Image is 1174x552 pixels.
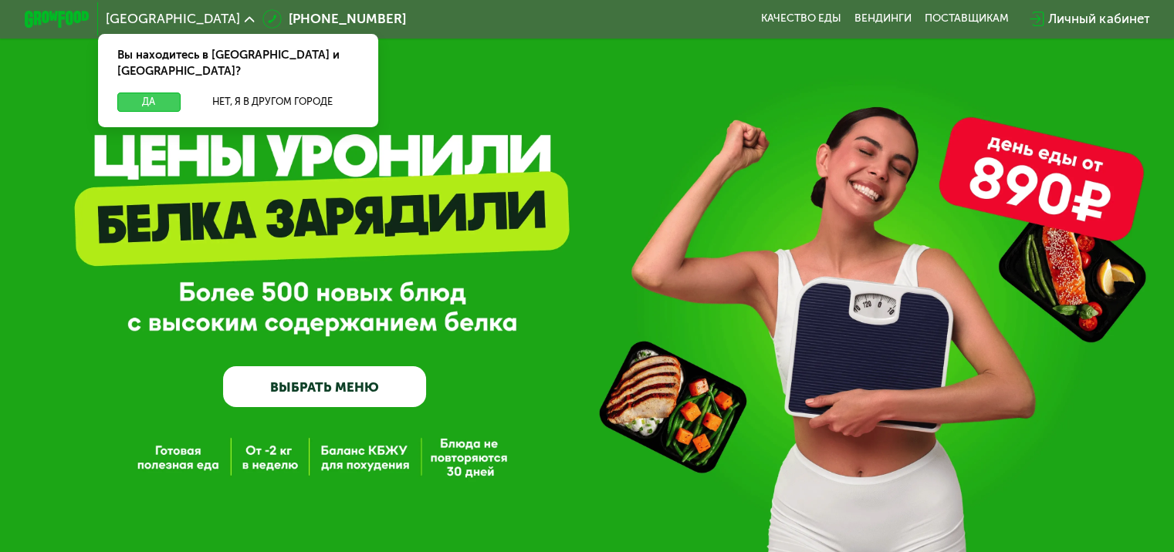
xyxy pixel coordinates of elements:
[98,34,378,93] div: Вы находитесь в [GEOGRAPHIC_DATA] и [GEOGRAPHIC_DATA]?
[223,366,426,407] a: ВЫБРАТЬ МЕНЮ
[106,12,240,25] span: [GEOGRAPHIC_DATA]
[262,9,406,29] a: [PHONE_NUMBER]
[117,93,180,112] button: Да
[854,12,912,25] a: Вендинги
[761,12,841,25] a: Качество еды
[187,93,359,112] button: Нет, я в другом городе
[1048,9,1149,29] div: Личный кабинет
[925,12,1009,25] div: поставщикам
